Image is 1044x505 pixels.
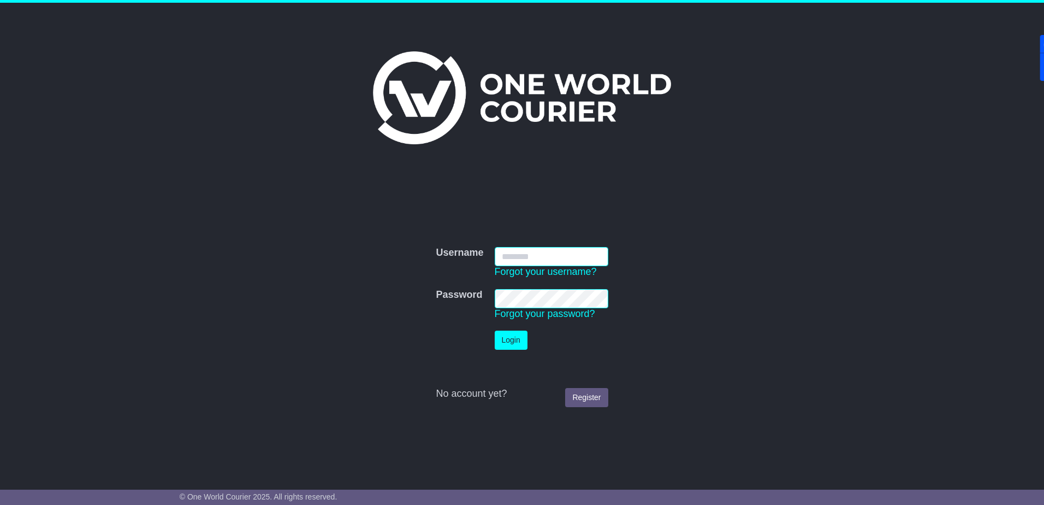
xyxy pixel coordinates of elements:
[436,289,482,301] label: Password
[180,492,337,501] span: © One World Courier 2025. All rights reserved.
[436,388,608,400] div: No account yet?
[495,331,527,350] button: Login
[436,247,483,259] label: Username
[495,266,597,277] a: Forgot your username?
[495,308,595,319] a: Forgot your password?
[565,388,608,407] a: Register
[373,51,671,144] img: One World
